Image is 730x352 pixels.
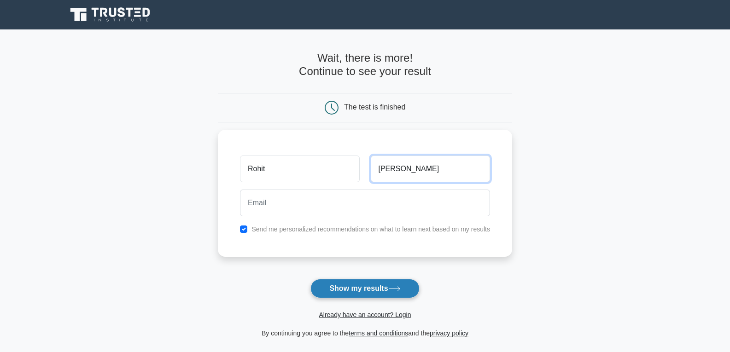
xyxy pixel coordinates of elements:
div: By continuing you agree to the and the [212,328,518,339]
a: Already have an account? Login [319,311,411,318]
div: The test is finished [344,103,405,111]
h4: Wait, there is more! Continue to see your result [218,52,512,78]
input: Last name [371,156,490,182]
input: Email [240,190,490,216]
input: First name [240,156,359,182]
label: Send me personalized recommendations on what to learn next based on my results [251,225,490,233]
button: Show my results [310,279,419,298]
a: terms and conditions [349,329,408,337]
a: privacy policy [430,329,468,337]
